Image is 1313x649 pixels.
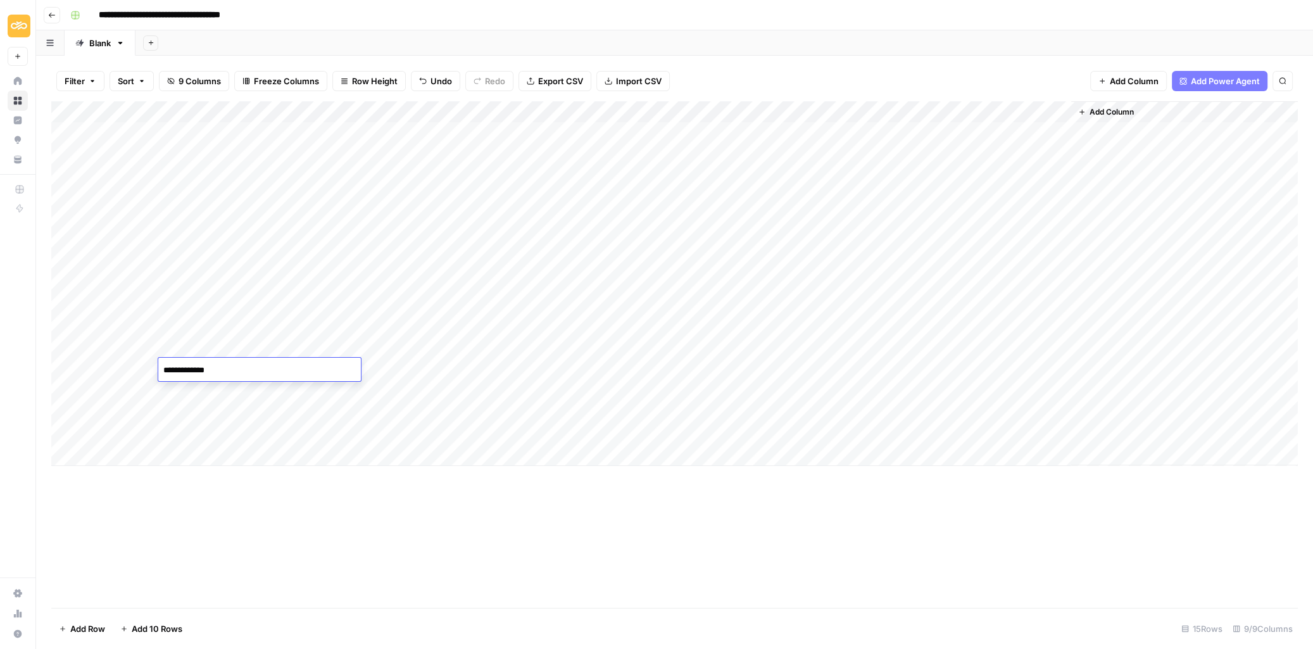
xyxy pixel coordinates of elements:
[179,75,221,87] span: 9 Columns
[1073,104,1139,120] button: Add Column
[1191,75,1260,87] span: Add Power Agent
[65,75,85,87] span: Filter
[1090,71,1167,91] button: Add Column
[1110,75,1159,87] span: Add Column
[118,75,134,87] span: Sort
[332,71,406,91] button: Row Height
[8,110,28,130] a: Insights
[132,622,182,635] span: Add 10 Rows
[596,71,670,91] button: Import CSV
[110,71,154,91] button: Sort
[56,71,104,91] button: Filter
[1228,619,1298,639] div: 9/9 Columns
[254,75,319,87] span: Freeze Columns
[65,30,135,56] a: Blank
[8,149,28,170] a: Your Data
[1176,619,1228,639] div: 15 Rows
[113,619,190,639] button: Add 10 Rows
[70,622,105,635] span: Add Row
[8,583,28,603] a: Settings
[8,10,28,42] button: Workspace: Sinch
[465,71,513,91] button: Redo
[8,91,28,111] a: Browse
[538,75,583,87] span: Export CSV
[430,75,452,87] span: Undo
[616,75,662,87] span: Import CSV
[8,15,30,37] img: Sinch Logo
[1090,106,1134,118] span: Add Column
[485,75,505,87] span: Redo
[518,71,591,91] button: Export CSV
[8,130,28,150] a: Opportunities
[411,71,460,91] button: Undo
[8,71,28,91] a: Home
[159,71,229,91] button: 9 Columns
[234,71,327,91] button: Freeze Columns
[89,37,111,49] div: Blank
[8,603,28,624] a: Usage
[352,75,398,87] span: Row Height
[1172,71,1267,91] button: Add Power Agent
[51,619,113,639] button: Add Row
[8,624,28,644] button: Help + Support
